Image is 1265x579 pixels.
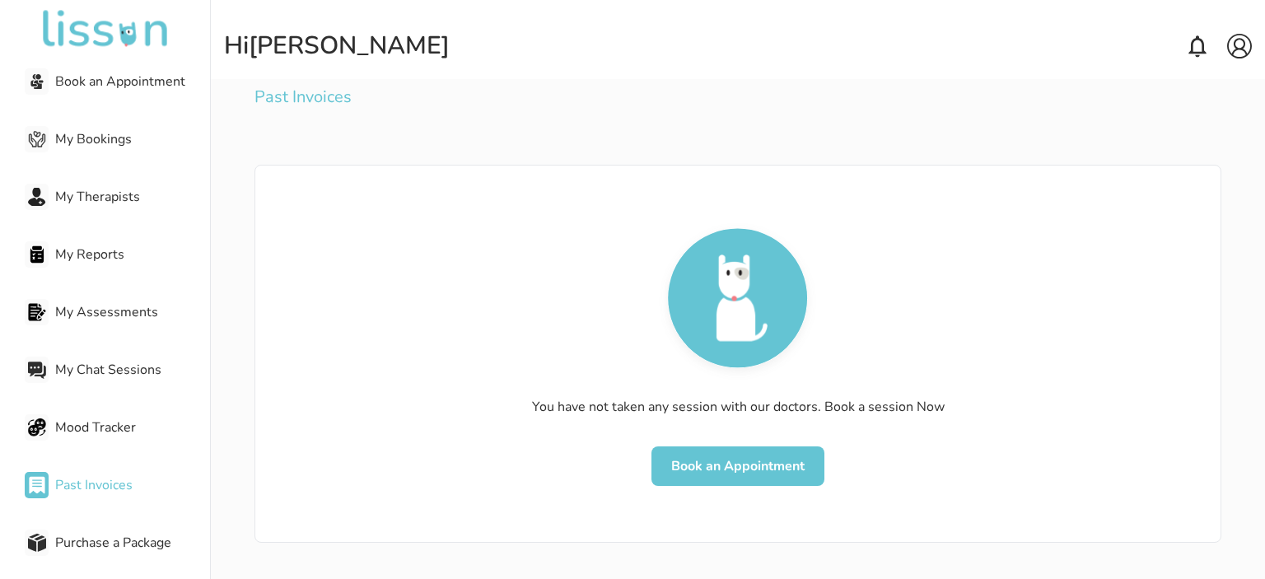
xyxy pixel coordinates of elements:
div: Hi [PERSON_NAME] [224,31,450,61]
img: Mood Tracker [28,418,46,437]
span: My Therapists [55,187,210,207]
img: Book an Appointment [28,72,46,91]
span: Mood Tracker [55,418,210,437]
img: account.svg [1227,34,1252,58]
img: undefined [40,10,171,49]
img: Purchase a Package [28,534,46,552]
img: My Chat Sessions [28,361,46,379]
img: My Reports [28,245,46,264]
div: You have not taken any session with our doctors. Book a session Now [264,397,1213,433]
img: My Assessments [28,303,46,321]
span: Past Invoices [55,475,210,495]
span: My Reports [55,245,210,264]
img: My Bookings [28,130,46,148]
span: My Assessments [55,302,210,322]
img: My Therapists [28,188,46,206]
span: My Bookings [55,129,210,149]
span: My Chat Sessions [55,360,210,380]
span: Book an Appointment [55,72,210,91]
img: Past Invoices [28,476,46,494]
span: Purchase a Package [55,533,210,553]
button: Book an Appointment [651,446,824,486]
img: Picture of the author [659,222,817,381]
